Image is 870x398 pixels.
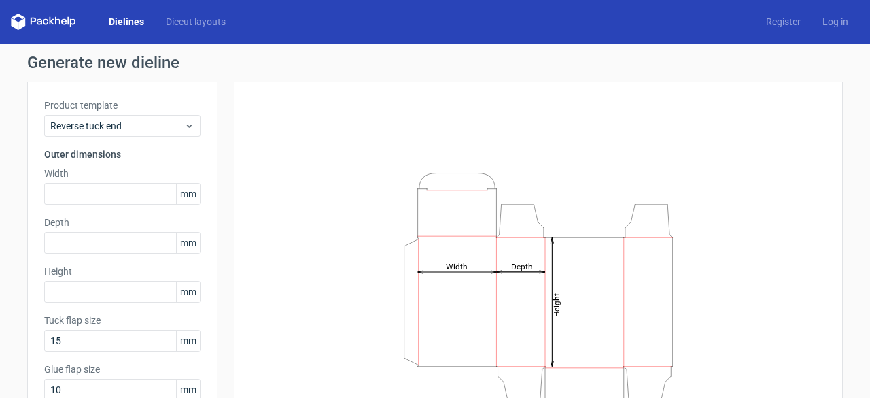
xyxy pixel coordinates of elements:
label: Product template [44,99,201,112]
label: Glue flap size [44,363,201,376]
span: Reverse tuck end [50,119,184,133]
a: Register [755,15,812,29]
h1: Generate new dieline [27,54,843,71]
label: Width [44,167,201,180]
label: Depth [44,216,201,229]
tspan: Width [446,261,468,271]
label: Height [44,265,201,278]
span: mm [176,282,200,302]
tspan: Depth [511,261,533,271]
a: Diecut layouts [155,15,237,29]
h3: Outer dimensions [44,148,201,161]
a: Log in [812,15,859,29]
span: mm [176,184,200,204]
tspan: Height [552,293,561,316]
a: Dielines [98,15,155,29]
label: Tuck flap size [44,314,201,327]
span: mm [176,331,200,351]
span: mm [176,233,200,253]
